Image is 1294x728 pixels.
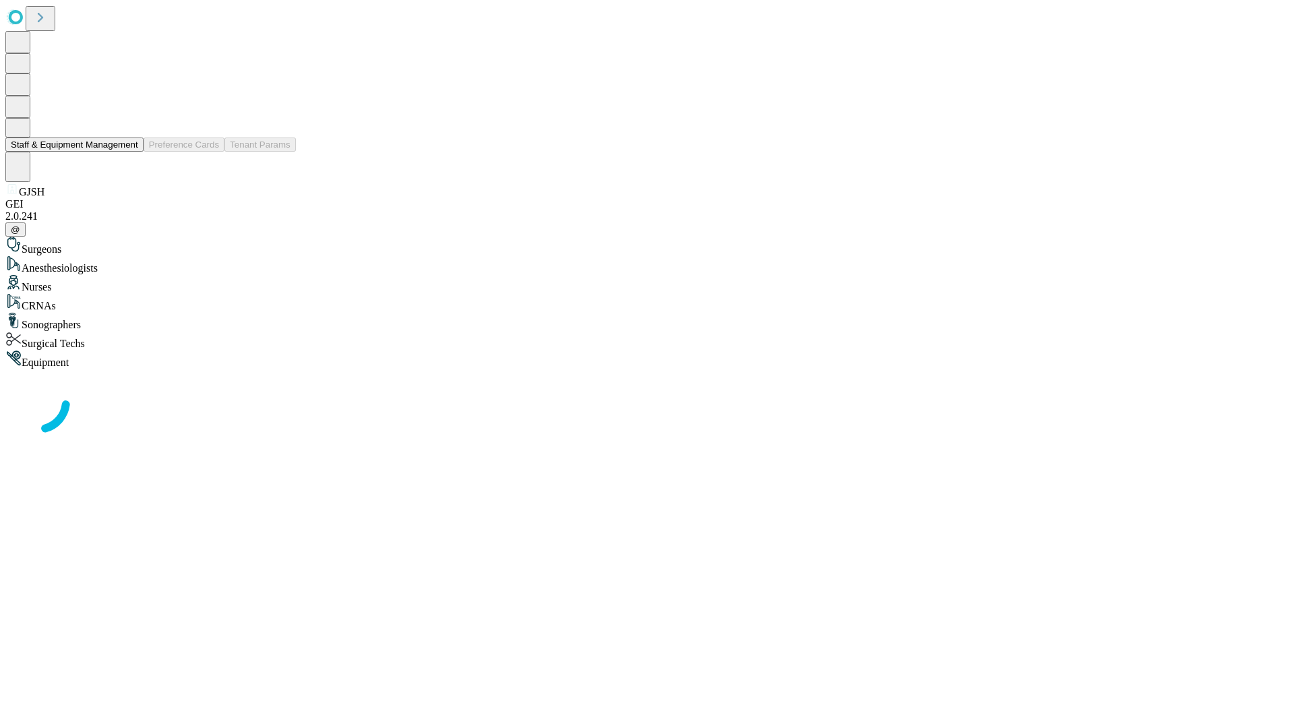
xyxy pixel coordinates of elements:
[5,331,1289,350] div: Surgical Techs
[19,186,44,198] span: GJSH
[5,350,1289,369] div: Equipment
[11,224,20,235] span: @
[5,293,1289,312] div: CRNAs
[5,274,1289,293] div: Nurses
[5,198,1289,210] div: GEI
[5,312,1289,331] div: Sonographers
[144,138,224,152] button: Preference Cards
[5,138,144,152] button: Staff & Equipment Management
[5,255,1289,274] div: Anesthesiologists
[224,138,296,152] button: Tenant Params
[5,237,1289,255] div: Surgeons
[5,210,1289,222] div: 2.0.241
[5,222,26,237] button: @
